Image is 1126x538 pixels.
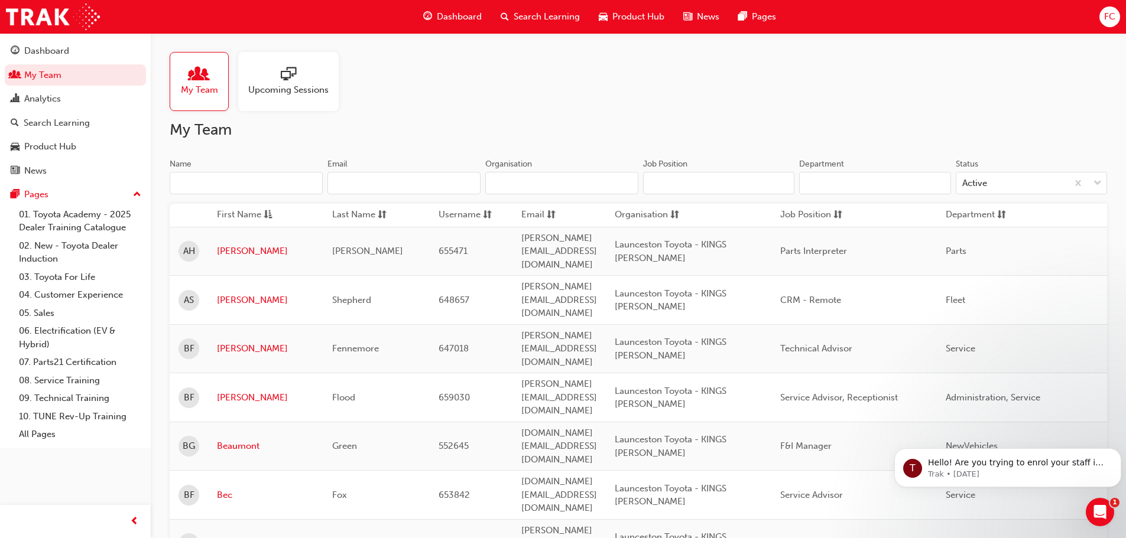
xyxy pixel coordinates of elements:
[738,9,747,24] span: pages-icon
[674,5,729,29] a: news-iconNews
[521,208,544,223] span: Email
[833,208,842,223] span: sorting-icon
[192,67,207,83] span: people-icon
[439,208,504,223] button: Usernamesorting-icon
[483,208,492,223] span: sorting-icon
[437,10,482,24] span: Dashboard
[439,295,469,305] span: 648657
[170,120,1107,139] h2: My Team
[615,386,726,410] span: Launceston Toyota - KINGS [PERSON_NAME]
[332,392,355,403] span: Flood
[217,488,314,502] a: Bec
[946,392,1040,403] span: Administration, Service
[799,158,844,170] div: Department
[439,208,481,223] span: Username
[217,391,314,405] a: [PERSON_NAME]
[414,5,491,29] a: guage-iconDashboard
[14,389,146,407] a: 09. Technical Training
[14,371,146,390] a: 08. Service Training
[780,343,852,354] span: Technical Advisor
[962,177,987,190] div: Active
[5,64,146,86] a: My Team
[170,172,323,194] input: Name
[327,158,348,170] div: Email
[11,190,20,200] span: pages-icon
[14,206,146,237] a: 01. Toyota Academy - 2025 Dealer Training Catalogue
[5,184,146,206] button: Pages
[615,483,726,507] span: Launceston Toyota - KINGS [PERSON_NAME]
[1104,10,1115,24] span: FC
[670,208,679,223] span: sorting-icon
[248,83,329,97] span: Upcoming Sessions
[11,46,20,57] span: guage-icon
[799,172,950,194] input: Department
[612,10,664,24] span: Product Hub
[217,208,261,223] span: First Name
[332,441,357,451] span: Green
[24,92,61,106] div: Analytics
[683,9,692,24] span: news-icon
[11,118,19,129] span: search-icon
[181,83,218,97] span: My Team
[133,187,141,203] span: up-icon
[24,44,69,58] div: Dashboard
[5,112,146,134] a: Search Learning
[643,158,687,170] div: Job Position
[615,208,668,223] span: Organisation
[697,10,719,24] span: News
[599,9,608,24] span: car-icon
[24,164,47,178] div: News
[184,391,194,405] span: BF
[485,172,638,194] input: Organisation
[615,288,726,312] span: Launceston Toyota - KINGS [PERSON_NAME]
[439,343,469,354] span: 647018
[378,208,387,223] span: sorting-icon
[24,116,90,130] div: Search Learning
[264,208,272,223] span: asc-icon
[780,295,841,305] span: CRM - Remote
[5,38,146,184] button: DashboardMy TeamAnalyticsSearch LearningProduct HubNews
[11,142,20,152] span: car-icon
[780,392,898,403] span: Service Advisor, Receptionist
[6,4,100,30] img: Trak
[521,428,597,465] span: [DOMAIN_NAME][EMAIL_ADDRESS][DOMAIN_NAME]
[5,88,146,110] a: Analytics
[890,423,1126,506] iframe: Intercom notifications message
[514,10,580,24] span: Search Learning
[1093,176,1102,191] span: down-icon
[332,208,375,223] span: Last Name
[752,10,776,24] span: Pages
[5,160,146,182] a: News
[327,172,481,194] input: Email
[281,67,296,83] span: sessionType_ONLINE_URL-icon
[615,239,726,263] span: Launceston Toyota - KINGS [PERSON_NAME]
[14,407,146,426] a: 10. TUNE Rev-Up Training
[589,5,674,29] a: car-iconProduct Hub
[184,488,194,502] span: BF
[521,281,597,318] span: [PERSON_NAME][EMAIL_ADDRESS][DOMAIN_NAME]
[14,237,146,268] a: 02. New - Toyota Dealer Induction
[14,425,146,444] a: All Pages
[14,286,146,304] a: 04. Customer Experience
[184,294,194,307] span: AS
[501,9,509,24] span: search-icon
[11,94,20,105] span: chart-icon
[615,434,726,458] span: Launceston Toyota - KINGS [PERSON_NAME]
[946,246,966,256] span: Parts
[217,439,314,453] a: Beaumont
[11,166,20,177] span: news-icon
[946,208,1011,223] button: Departmentsorting-icon
[332,208,397,223] button: Last Namesorting-icon
[5,136,146,158] a: Product Hub
[14,322,146,353] a: 06. Electrification (EV & Hybrid)
[521,208,586,223] button: Emailsorting-icon
[439,441,469,451] span: 552645
[491,5,589,29] a: search-iconSearch Learning
[643,172,794,194] input: Job Position
[1086,498,1114,526] iframe: Intercom live chat
[332,295,371,305] span: Shepherd
[439,490,470,500] span: 653842
[332,343,379,354] span: Fennemore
